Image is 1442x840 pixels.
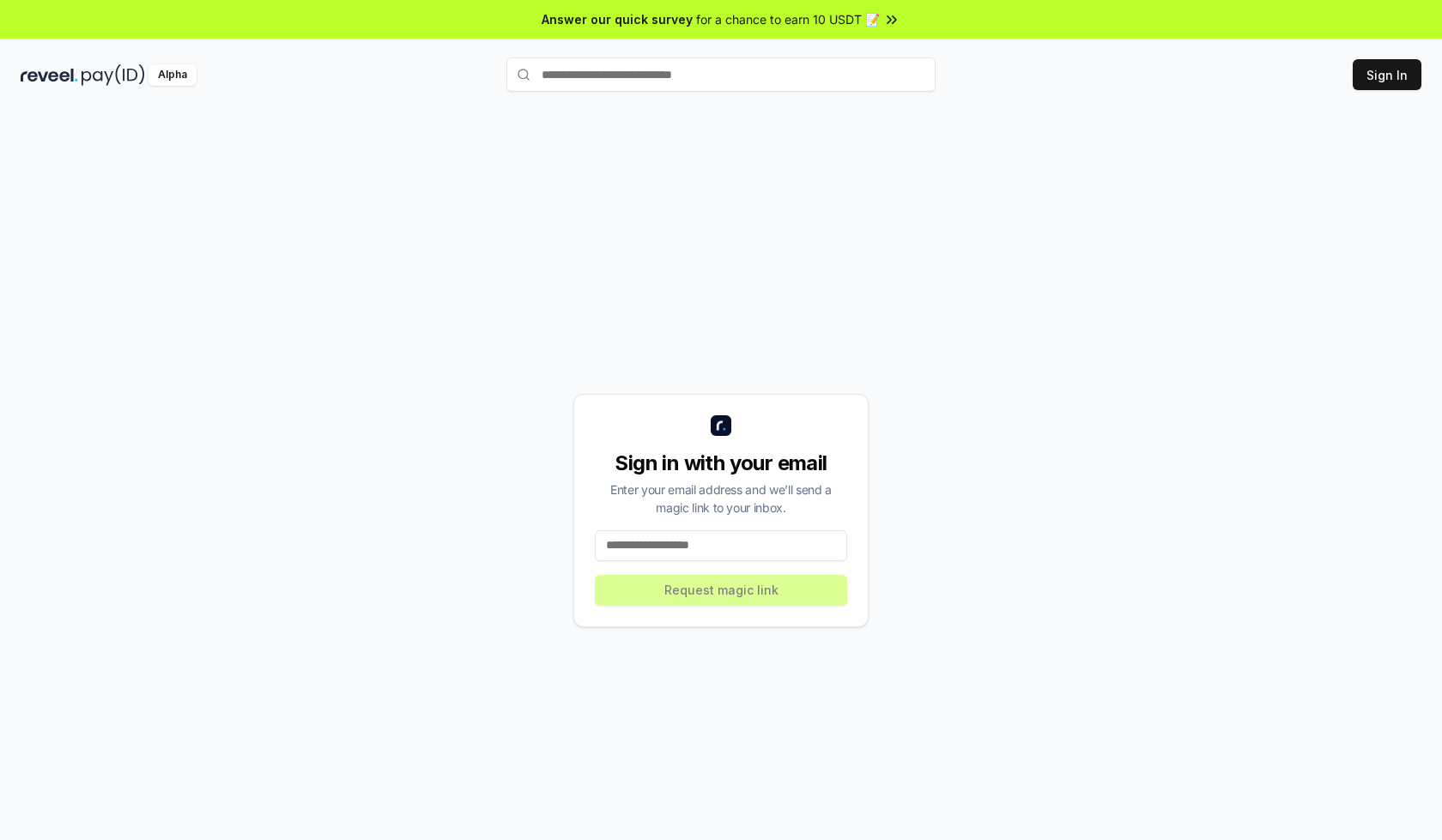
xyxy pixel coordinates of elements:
[542,10,693,28] span: Answer our quick survey
[21,64,78,86] img: reveel_dark
[148,64,197,86] div: Alpha
[696,10,880,28] span: for a chance to earn 10 USDT 📝
[595,450,847,477] div: Sign in with your email
[595,480,847,517] div: Enter your email address and we’ll send a magic link to your inbox.
[82,64,145,86] img: pay_id
[711,415,731,436] img: logo_small
[1353,59,1421,90] button: Sign In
